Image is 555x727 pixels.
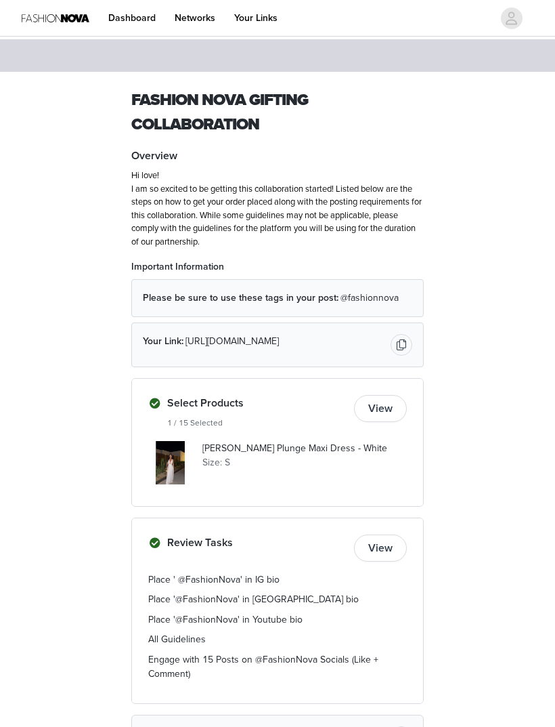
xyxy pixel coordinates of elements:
a: View [354,543,407,554]
h4: Select Products [167,395,349,411]
p: I am so excited to be getting this collaboration started! Listed below are the steps on how to ge... [131,183,424,249]
div: Review Tasks [131,518,424,704]
a: Your Links [226,3,286,33]
div: avatar [505,7,518,29]
p: Hi love! [131,169,424,183]
h1: Fashion Nova Gifting Collaboration [131,88,424,137]
p: [PERSON_NAME] Plunge Maxi Dress - White [202,441,407,455]
p: Important Information [131,259,424,274]
span: [URL][DOMAIN_NAME] [185,335,279,347]
span: Place '@FashionNova' in Youtube bio [148,614,303,625]
p: Size: S [202,455,407,470]
span: Place ' @FashionNova' in IG bio [148,574,280,585]
a: Dashboard [100,3,164,33]
button: View [354,395,407,422]
span: @fashionnova [340,292,399,304]
span: Place '@FashionNova' in [GEOGRAPHIC_DATA] bio [148,594,359,605]
span: Engage with 15 Posts on @FashionNova Socials (Like + Comment) [148,654,378,680]
h4: Review Tasks [167,535,349,551]
button: View [354,535,407,562]
a: Networks [166,3,223,33]
div: Select Products [131,378,424,507]
span: Your Link: [143,335,183,347]
h5: 1 / 15 Selected [167,417,349,429]
span: Please be sure to use these tags in your post: [143,292,338,304]
a: View [354,404,407,415]
img: Fashion Nova Logo [22,3,89,33]
h4: Overview [131,148,424,164]
span: All Guidelines [148,633,206,645]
